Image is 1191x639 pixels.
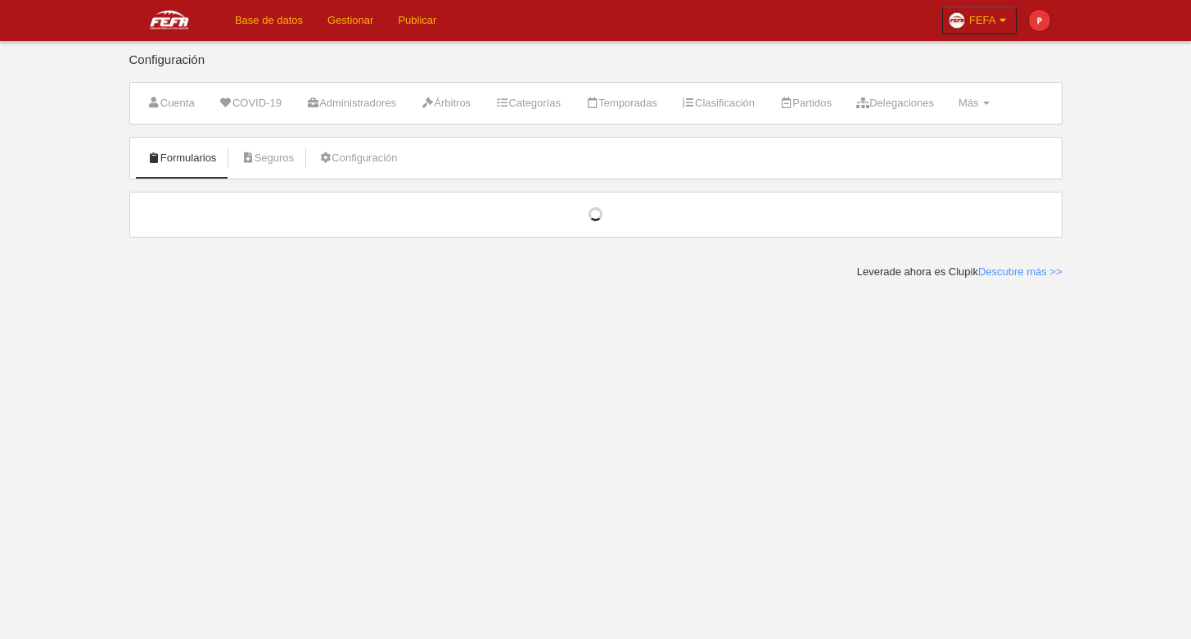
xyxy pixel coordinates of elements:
[978,265,1062,278] a: Descubre más >>
[129,10,210,29] img: FEFA
[147,207,1045,222] div: Cargando
[1029,10,1050,31] img: c2l6ZT0zMHgzMCZmcz05JnRleHQ9UCZiZz1lNTM5MzU%3D.png
[232,146,303,170] a: Seguros
[210,91,291,116] a: COVID-19
[576,91,666,116] a: Temporadas
[950,91,999,116] a: Más
[942,7,1017,34] a: FEFA
[949,12,965,29] img: Oazxt6wLFNvE.30x30.jpg
[959,97,979,109] span: Más
[673,91,764,116] a: Clasificación
[138,91,204,116] a: Cuenta
[486,91,570,116] a: Categorías
[412,91,480,116] a: Árbitros
[857,265,1062,279] div: Leverade ahora es Clupik
[770,91,841,116] a: Partidos
[129,53,1062,82] div: Configuración
[138,146,226,170] a: Formularios
[847,91,943,116] a: Delegaciones
[309,146,406,170] a: Configuración
[297,91,405,116] a: Administradores
[969,12,996,29] span: FEFA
